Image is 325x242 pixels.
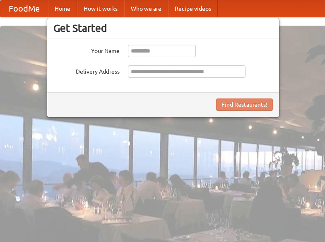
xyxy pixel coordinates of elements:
[0,0,48,17] a: FoodMe
[77,0,124,17] a: How it works
[168,0,218,17] a: Recipe videos
[53,45,120,55] label: Your Name
[48,0,77,17] a: Home
[216,98,273,111] button: Find Restaurants!
[124,0,168,17] a: Who we are
[53,22,273,34] h3: Get Started
[53,65,120,76] label: Delivery Address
